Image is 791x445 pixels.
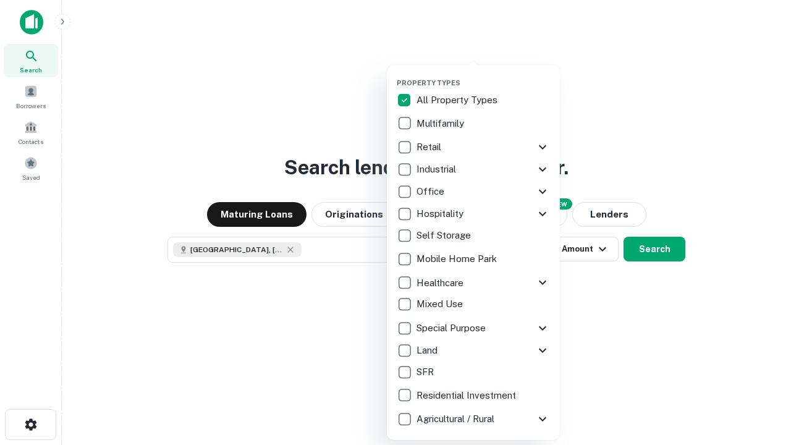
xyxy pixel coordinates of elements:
p: Healthcare [417,276,466,290]
p: SFR [417,365,436,379]
p: Multifamily [417,116,467,131]
p: Office [417,184,447,199]
p: Self Storage [417,228,473,243]
div: Office [397,180,550,203]
span: Property Types [397,79,460,87]
p: Industrial [417,162,459,177]
div: Industrial [397,158,550,180]
div: Hospitality [397,203,550,225]
p: Residential Investment [417,388,518,403]
p: Mixed Use [417,297,465,311]
div: Land [397,339,550,362]
p: Hospitality [417,206,466,221]
p: Mobile Home Park [417,252,499,266]
div: Healthcare [397,271,550,294]
div: Special Purpose [397,317,550,339]
iframe: Chat Widget [729,346,791,405]
p: Retail [417,140,444,155]
p: Special Purpose [417,321,488,336]
p: Agricultural / Rural [417,412,497,426]
p: All Property Types [417,93,500,108]
p: Land [417,343,440,358]
div: Retail [397,136,550,158]
div: Agricultural / Rural [397,408,550,430]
